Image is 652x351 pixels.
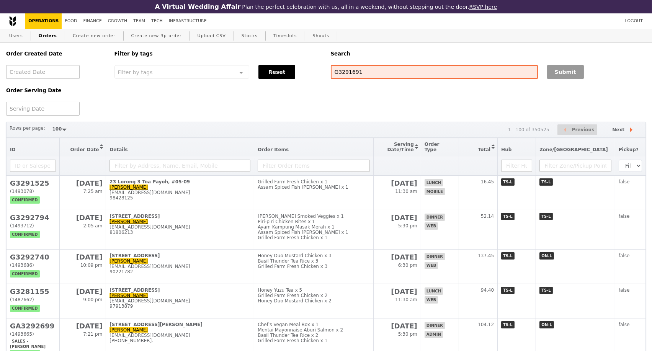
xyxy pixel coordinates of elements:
[619,214,630,219] span: false
[258,230,370,235] div: Assam Spiced Fish [PERSON_NAME] x 1
[10,160,56,172] input: ID or Salesperson name
[10,189,56,194] div: (1493078)
[258,214,370,219] div: [PERSON_NAME] Smoked Veggies x 1
[619,322,630,327] span: false
[501,321,515,328] span: TS-L
[83,189,103,194] span: 7:25 am
[258,293,370,298] div: Grilled Farm Fresh Chicken x 2
[109,224,250,230] div: [EMAIL_ADDRESS][DOMAIN_NAME]
[128,29,185,43] a: Create new 3p order
[83,223,103,229] span: 2:05 am
[258,264,370,269] div: Grilled Farm Fresh Chicken x 3
[25,13,62,29] a: Operations
[425,322,445,329] span: dinner
[10,297,56,302] div: (1487662)
[395,297,417,302] span: 11:30 am
[310,29,333,43] a: Shouts
[539,147,608,152] span: Zone/[GEOGRAPHIC_DATA]
[478,322,494,327] span: 104.12
[481,179,494,184] span: 16.45
[109,179,250,184] div: 23 Lorong 3 Toa Payoh, #05-09
[539,287,553,294] span: TS-L
[258,160,370,172] input: Filter Order Items
[80,13,105,29] a: Finance
[425,287,443,295] span: lunch
[377,322,417,330] h2: [DATE]
[547,65,584,79] button: Submit
[258,322,370,327] div: Chef's Vegan Meal Box x 1
[619,253,630,258] span: false
[194,29,229,43] a: Upload CSV
[62,13,80,29] a: Food
[425,214,445,221] span: dinner
[331,51,646,57] h5: Search
[539,178,553,186] span: TS-L
[539,252,554,260] span: ON-L
[10,147,15,152] span: ID
[539,213,553,220] span: TS-L
[10,331,56,337] div: (1493665)
[10,124,45,132] label: Rows per page:
[481,287,494,293] span: 94.40
[606,124,642,136] button: Next
[166,13,210,29] a: Infrastructure
[109,147,127,152] span: Details
[258,184,370,190] div: Assam Spiced Fish [PERSON_NAME] x 1
[398,331,417,337] span: 5:30 pm
[258,258,370,264] div: Basil Thunder Tea Rice x 3
[10,305,40,312] span: confirmed
[425,188,445,195] span: mobile
[557,124,597,136] button: Previous
[118,69,153,75] span: Filter by tags
[63,214,102,222] h2: [DATE]
[469,4,497,10] a: RSVP here
[6,29,26,43] a: Users
[612,125,624,134] span: Next
[109,322,250,327] div: [STREET_ADDRESS][PERSON_NAME]
[331,65,538,79] input: Search any field
[539,321,554,328] span: ON-L
[258,287,370,293] div: Honey Yuzu Tea x 5
[10,196,40,204] span: confirmed
[83,297,102,302] span: 9:00 pm
[425,253,445,260] span: dinner
[109,219,148,224] a: [PERSON_NAME]
[508,127,549,132] div: 1 - 100 of 350525
[258,338,370,343] div: Grilled Farm Fresh Chicken x 1
[109,293,148,298] a: [PERSON_NAME]
[10,231,40,238] span: confirmed
[425,331,443,338] span: admin
[501,160,532,172] input: Filter Hub
[10,338,47,350] span: Sales - [PERSON_NAME]
[109,269,250,274] div: 90221782
[109,3,543,10] div: Plan the perfect celebration with us, all in a weekend, without stepping out the door.
[398,223,417,229] span: 5:30 pm
[109,304,250,309] div: 97913879
[63,253,102,261] h2: [DATE]
[10,322,56,330] h2: GA3292699
[114,51,322,57] h5: Filter by tags
[9,16,16,26] img: Grain logo
[425,222,438,230] span: web
[10,214,56,222] h2: G3292794
[109,195,250,201] div: 98428125
[425,262,438,269] span: web
[6,65,80,79] input: Created Date
[109,333,250,338] div: [EMAIL_ADDRESS][DOMAIN_NAME]
[258,224,370,230] div: Ayam Kampung Masak Merah x 1
[539,160,611,172] input: Filter Zone/Pickup Point
[63,322,102,330] h2: [DATE]
[258,147,289,152] span: Order Items
[10,263,56,268] div: (1493686)
[148,13,166,29] a: Tech
[501,178,515,186] span: TS-L
[425,179,443,186] span: lunch
[501,213,515,220] span: TS-L
[130,13,148,29] a: Team
[6,102,80,116] input: Serving Date
[481,214,494,219] span: 52.14
[501,147,511,152] span: Hub
[10,270,40,278] span: confirmed
[258,65,295,79] button: Reset
[377,287,417,295] h2: [DATE]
